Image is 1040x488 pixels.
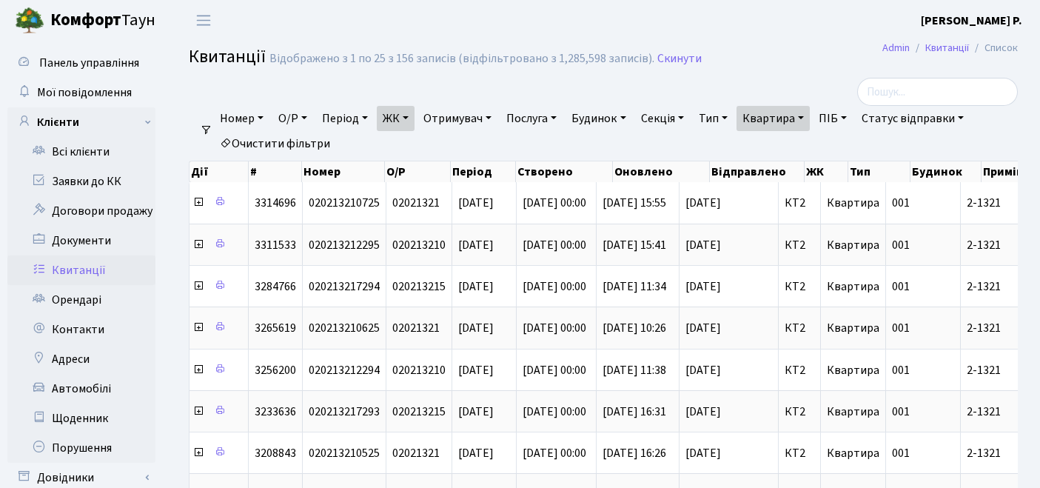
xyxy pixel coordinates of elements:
[458,320,494,336] span: [DATE]
[269,52,654,66] div: Відображено з 1 по 25 з 156 записів (відфільтровано з 1,285,598 записів).
[827,278,879,295] span: Квартира
[417,106,497,131] a: Отримувач
[785,406,814,418] span: КТ2
[392,195,440,211] span: 02021321
[458,362,494,378] span: [DATE]
[255,320,296,336] span: 3265619
[523,278,586,295] span: [DATE] 00:00
[969,40,1018,56] li: Список
[827,362,879,378] span: Квартира
[785,239,814,251] span: КТ2
[309,404,380,420] span: 020213217293
[921,12,1022,30] a: [PERSON_NAME] Р.
[848,161,910,182] th: Тип
[458,195,494,211] span: [DATE]
[856,106,970,131] a: Статус відправки
[392,320,440,336] span: 02021321
[921,13,1022,29] b: [PERSON_NAME] Р.
[827,237,879,253] span: Квартира
[685,197,772,209] span: [DATE]
[309,195,380,211] span: 020213210725
[827,445,879,461] span: Квартира
[685,281,772,293] span: [DATE]
[392,237,446,253] span: 020213210
[685,239,772,251] span: [DATE]
[392,445,440,461] span: 02021321
[214,106,269,131] a: Номер
[657,52,702,66] a: Скинути
[7,374,155,404] a: Автомобілі
[7,196,155,226] a: Договори продажу
[189,44,266,70] span: Квитанції
[50,8,155,33] span: Таун
[892,320,910,336] span: 001
[7,285,155,315] a: Орендарі
[827,195,879,211] span: Квартира
[7,107,155,137] a: Клієнти
[603,404,666,420] span: [DATE] 16:31
[516,161,613,182] th: Створено
[685,406,772,418] span: [DATE]
[857,78,1018,106] input: Пошук...
[255,362,296,378] span: 3256200
[7,404,155,433] a: Щоденник
[7,315,155,344] a: Контакти
[392,278,446,295] span: 020213215
[603,195,666,211] span: [DATE] 15:55
[316,106,374,131] a: Період
[523,362,586,378] span: [DATE] 00:00
[7,137,155,167] a: Всі клієнти
[813,106,853,131] a: ПІБ
[685,322,772,334] span: [DATE]
[272,106,313,131] a: О/Р
[785,322,814,334] span: КТ2
[377,106,415,131] a: ЖК
[603,278,666,295] span: [DATE] 11:34
[458,278,494,295] span: [DATE]
[860,33,1040,64] nav: breadcrumb
[214,131,336,156] a: Очистити фільтри
[451,161,516,182] th: Період
[185,8,222,33] button: Переключити навігацію
[892,195,910,211] span: 001
[603,320,666,336] span: [DATE] 10:26
[805,161,849,182] th: ЖК
[392,404,446,420] span: 020213215
[785,197,814,209] span: КТ2
[693,106,734,131] a: Тип
[785,447,814,459] span: КТ2
[249,161,302,182] th: #
[523,445,586,461] span: [DATE] 00:00
[37,84,132,101] span: Мої повідомлення
[255,195,296,211] span: 3314696
[7,344,155,374] a: Адреси
[7,433,155,463] a: Порушення
[7,78,155,107] a: Мої повідомлення
[50,8,121,32] b: Комфорт
[635,106,690,131] a: Секція
[302,161,385,182] th: Номер
[15,6,44,36] img: logo.png
[685,364,772,376] span: [DATE]
[892,404,910,420] span: 001
[603,445,666,461] span: [DATE] 16:26
[827,404,879,420] span: Квартира
[785,364,814,376] span: КТ2
[458,404,494,420] span: [DATE]
[7,48,155,78] a: Панель управління
[523,404,586,420] span: [DATE] 00:00
[566,106,631,131] a: Будинок
[613,161,710,182] th: Оновлено
[827,320,879,336] span: Квартира
[309,237,380,253] span: 020213212295
[189,161,249,182] th: Дії
[925,40,969,56] a: Квитанції
[458,445,494,461] span: [DATE]
[39,55,139,71] span: Панель управління
[309,278,380,295] span: 020213217294
[7,255,155,285] a: Квитанції
[500,106,563,131] a: Послуга
[392,362,446,378] span: 020213210
[892,237,910,253] span: 001
[523,237,586,253] span: [DATE] 00:00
